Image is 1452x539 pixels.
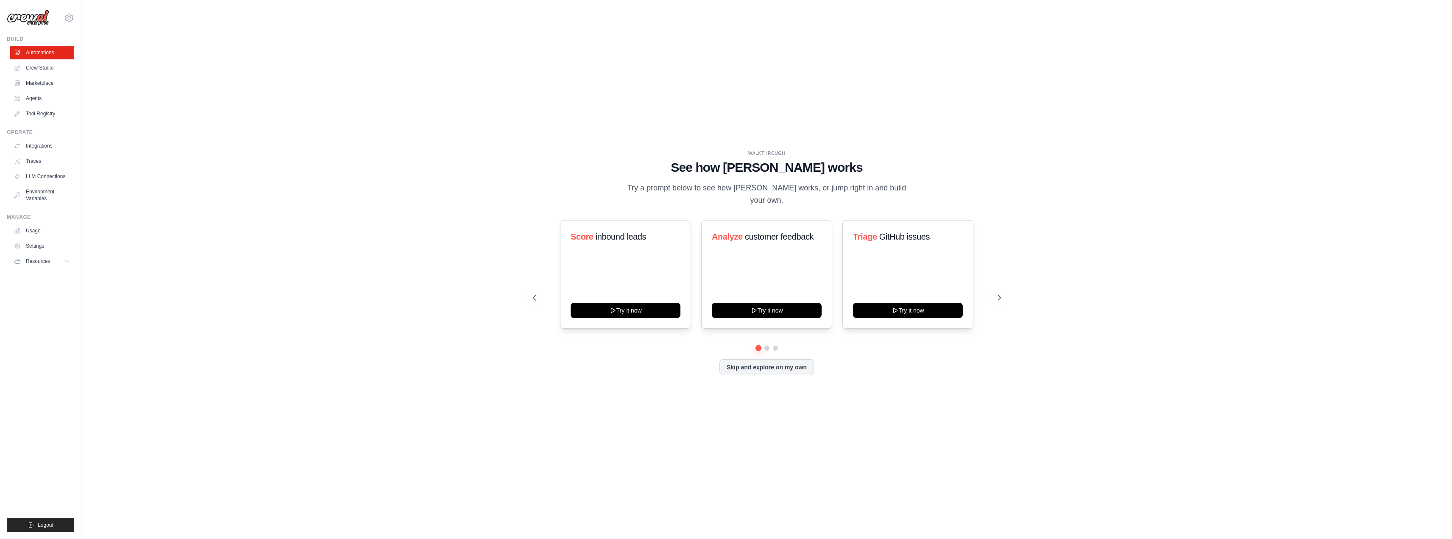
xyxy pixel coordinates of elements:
h1: See how [PERSON_NAME] works [533,160,1001,175]
span: Logout [38,522,53,528]
span: Triage [853,232,877,241]
div: Operate [7,129,74,136]
a: Traces [10,154,74,168]
span: inbound leads [595,232,646,241]
a: Agents [10,92,74,105]
button: Try it now [712,303,822,318]
a: Automations [10,46,74,59]
span: Score [571,232,594,241]
button: Logout [7,518,74,532]
a: LLM Connections [10,170,74,183]
a: Settings [10,239,74,253]
span: GitHub issues [879,232,930,241]
div: Manage [7,214,74,221]
p: Try a prompt below to see how [PERSON_NAME] works, or jump right in and build your own. [624,182,909,207]
a: Environment Variables [10,185,74,205]
span: Analyze [712,232,743,241]
a: Usage [10,224,74,237]
div: Build [7,36,74,42]
button: Try it now [571,303,680,318]
button: Resources [10,254,74,268]
a: Marketplace [10,76,74,90]
button: Skip and explore on my own [719,359,814,375]
a: Integrations [10,139,74,153]
span: Resources [26,258,50,265]
span: customer feedback [745,232,814,241]
div: WALKTHROUGH [533,150,1001,156]
a: Tool Registry [10,107,74,120]
button: Try it now [853,303,963,318]
a: Crew Studio [10,61,74,75]
img: Logo [7,10,49,26]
